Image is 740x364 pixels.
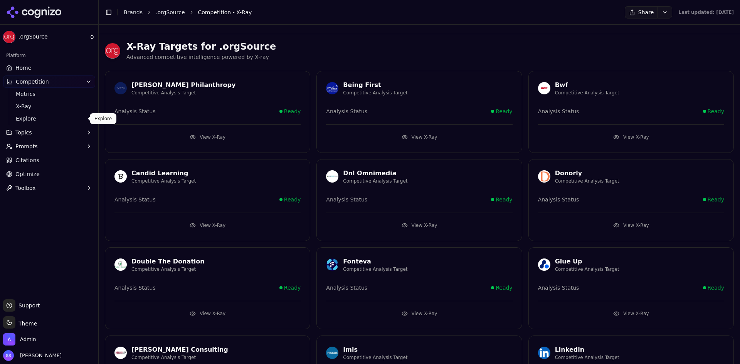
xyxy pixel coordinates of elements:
span: Competition - X-Ray [198,8,252,16]
button: View X-Ray [538,219,724,231]
img: .orgSource [3,31,15,43]
img: .orgSource [105,43,120,59]
nav: breadcrumb [124,8,609,16]
img: Admin [3,333,15,346]
span: Analysis Status [326,196,367,203]
button: Open user button [3,350,62,361]
div: Bwf [555,81,619,90]
img: linkedin [538,347,550,359]
div: Platform [3,49,95,62]
button: Prompts [3,140,95,153]
button: View X-Ray [538,307,724,320]
p: Competitive Analysis Target [131,90,235,96]
span: Admin [20,336,36,343]
p: Competitive Analysis Target [555,178,619,184]
div: [PERSON_NAME] Philanthropy [131,81,235,90]
span: Ready [708,107,724,115]
span: .orgSource [18,34,86,40]
button: View X-Ray [326,219,512,231]
span: Citations [15,156,39,164]
a: X-Ray [13,101,86,112]
span: Analysis Status [114,284,156,292]
a: .orgSource [156,8,185,16]
span: Analysis Status [326,284,367,292]
img: dnl omnimedia [326,170,338,183]
span: Analysis Status [114,196,156,203]
p: Competitive Analysis Target [555,354,619,361]
a: Brands [124,9,143,15]
p: Competitive Analysis Target [555,266,619,272]
p: Competitive Analysis Target [131,266,205,272]
div: Double The Donation [131,257,205,266]
p: Competitive Analysis Target [343,178,407,184]
img: glue up [538,258,550,271]
span: Analysis Status [538,196,579,203]
p: Advanced competitive intelligence powered by X-ray [126,53,734,62]
p: Competitive Analysis Target [131,354,228,361]
a: Citations [3,154,95,166]
a: candid learning [114,170,127,183]
span: Explore [16,115,83,122]
img: being first [326,82,338,94]
span: Analysis Status [538,284,579,292]
span: Ready [284,196,301,203]
span: Ready [496,284,512,292]
p: Explore [94,116,112,122]
button: View X-Ray [114,131,301,143]
span: Toolbox [15,184,36,192]
img: imis [326,347,338,359]
button: Toolbox [3,182,95,194]
a: heller consulting [114,347,127,359]
p: Competitive Analysis Target [343,354,407,361]
span: Prompts [15,143,38,150]
a: Home [3,62,95,74]
img: donorly [538,170,550,183]
button: View X-Ray [326,307,512,320]
button: View X-Ray [114,219,301,231]
div: Last updated: [DATE] [678,9,734,15]
span: Support [15,302,40,309]
span: Analysis Status [538,107,579,115]
img: fonteva [326,258,338,271]
a: Metrics [13,89,86,99]
h3: X-Ray Targets for .orgSource [126,40,734,53]
span: Analysis Status [114,107,156,115]
span: Ready [708,196,724,203]
button: Share [625,6,658,18]
div: Fonteva [343,257,407,266]
a: Explore [13,113,86,124]
p: Competitive Analysis Target [343,90,407,96]
span: Optimize [15,170,40,178]
img: bwf [538,82,550,94]
span: Competition [16,78,49,86]
button: View X-Ray [114,307,301,320]
div: Dnl Omnimedia [343,169,407,178]
p: Competitive Analysis Target [343,266,407,272]
span: X-Ray [16,102,83,110]
div: Linkedin [555,345,619,354]
div: Donorly [555,169,619,178]
p: Competitive Analysis Target [131,178,196,184]
img: double the donation [114,258,127,271]
span: Ready [284,284,301,292]
div: Being First [343,81,407,90]
button: Open organization switcher [3,333,36,346]
a: aly sterling philanthropy [114,82,127,94]
span: [PERSON_NAME] [17,352,62,359]
p: Competitive Analysis Target [555,90,619,96]
span: Theme [15,320,37,327]
button: Competition [3,75,95,88]
span: Ready [496,107,512,115]
div: [PERSON_NAME] Consulting [131,345,228,354]
span: Ready [284,107,301,115]
span: Metrics [16,90,83,98]
span: Topics [15,129,32,136]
